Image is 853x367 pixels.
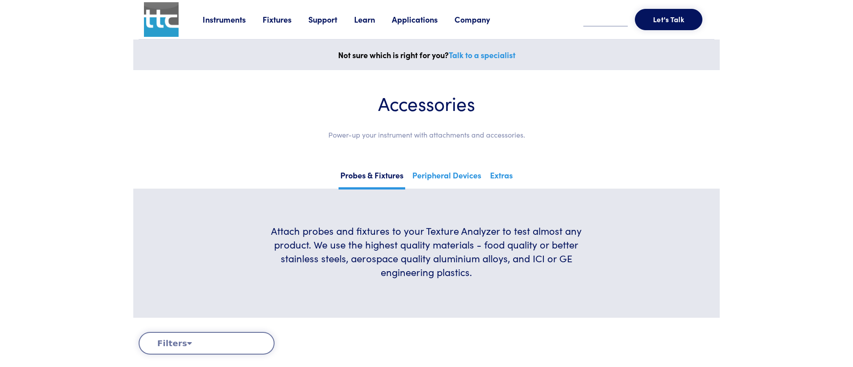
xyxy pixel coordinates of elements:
a: Company [454,14,507,25]
a: Fixtures [263,14,308,25]
a: Support [308,14,354,25]
h1: Accessories [160,91,693,115]
a: Learn [354,14,392,25]
a: Talk to a specialist [449,49,515,60]
img: ttc_logo_1x1_v1.0.png [144,2,179,37]
h6: Attach probes and fixtures to your Texture Analyzer to test almost any product. We use the highes... [260,224,593,279]
a: Extras [488,168,514,187]
button: Let's Talk [635,9,702,30]
a: Applications [392,14,454,25]
p: Not sure which is right for you? [139,48,714,62]
a: Peripheral Devices [411,168,483,187]
p: Power-up your instrument with attachments and accessories. [160,129,693,141]
a: Probes & Fixtures [339,168,405,189]
button: Filters [139,332,275,355]
a: Instruments [203,14,263,25]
